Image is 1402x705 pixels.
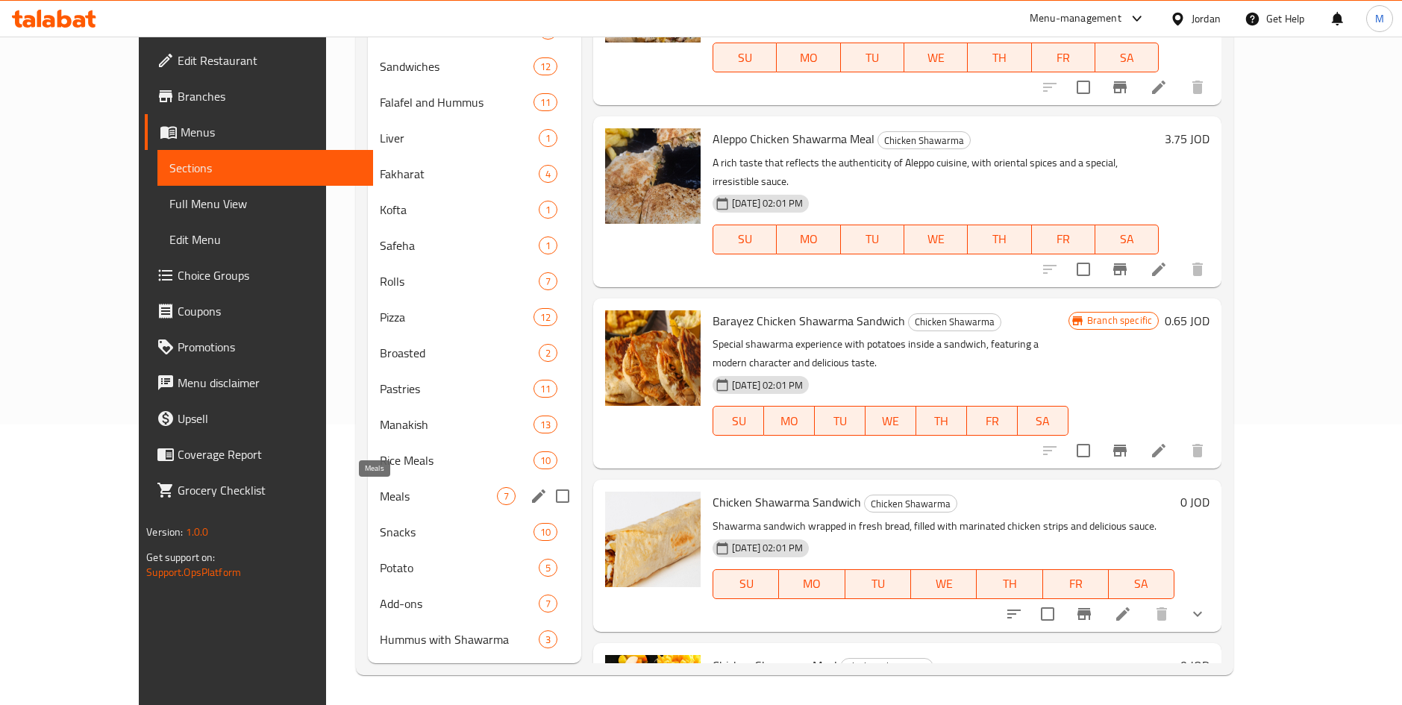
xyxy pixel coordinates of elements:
div: Chicken Shawarma [840,658,933,676]
span: TU [851,573,905,595]
button: WE [911,569,977,599]
span: Add-ons [380,595,539,612]
span: 12 [534,60,557,74]
span: Promotions [178,338,361,356]
h6: 0 JOD [1180,655,1209,676]
h6: 0.65 JOD [1165,310,1209,331]
button: FR [1043,569,1109,599]
span: Menus [181,123,361,141]
span: 2 [539,346,557,360]
div: Chicken Shawarma [864,495,957,513]
div: items [533,451,557,469]
span: Chicken Shawarma Meal [713,654,837,677]
button: edit [528,485,550,507]
span: Aleppo Chicken Shawarma Meal [713,128,874,150]
span: Manakish [380,416,533,433]
span: Select to update [1068,435,1099,466]
span: Kofta [380,201,539,219]
button: WE [866,406,916,436]
div: Fakharat4 [368,156,581,192]
button: MO [777,225,840,254]
h6: 3.75 JOD [1165,128,1209,149]
div: items [533,380,557,398]
p: A rich taste that reflects the authenticity of Aleppo cuisine, with oriental spices and a special... [713,154,1159,191]
span: Fakharat [380,165,539,183]
a: Menus [145,114,373,150]
span: Chicken Shawarma Sandwich [713,491,861,513]
button: FR [1032,225,1095,254]
span: SA [1101,228,1153,250]
span: Snacks [380,523,533,541]
div: Safeha1 [368,228,581,263]
button: MO [777,43,840,72]
a: Edit menu item [1150,442,1168,460]
span: Coupons [178,302,361,320]
img: Barayez Chicken Shawarma Sandwich [605,310,701,406]
a: Edit Menu [157,222,373,257]
span: SU [719,47,771,69]
button: TU [841,225,904,254]
button: sort-choices [996,596,1032,632]
span: Sandwiches [380,57,533,75]
span: SU [719,228,771,250]
div: items [533,308,557,326]
a: Coupons [145,293,373,329]
span: FR [973,410,1012,432]
span: FR [1038,228,1089,250]
a: Edit menu item [1150,78,1168,96]
span: Broasted [380,344,539,362]
div: Menu-management [1030,10,1121,28]
span: SU [719,410,758,432]
div: Chicken Shawarma [908,313,1001,331]
span: 12 [534,310,557,325]
span: Chicken Shawarma [865,495,957,513]
span: Edit Menu [169,231,361,248]
div: items [533,523,557,541]
span: 10 [534,454,557,468]
button: Branch-specific-item [1102,433,1138,469]
span: MO [785,573,839,595]
span: TH [974,47,1025,69]
span: Rice Meals [380,451,533,469]
span: WE [871,410,910,432]
span: Branch specific [1081,313,1158,328]
a: Full Menu View [157,186,373,222]
span: Safeha [380,236,539,254]
div: Pastries11 [368,371,581,407]
div: Potato5 [368,550,581,586]
span: 7 [498,489,515,504]
span: MO [783,47,834,69]
span: Liver [380,129,539,147]
button: WE [904,225,968,254]
button: WE [904,43,968,72]
span: MO [770,410,809,432]
div: Rolls7 [368,263,581,299]
div: Jordan [1192,10,1221,27]
span: Meals [380,487,497,505]
button: Branch-specific-item [1066,596,1102,632]
div: items [539,272,557,290]
span: [DATE] 02:01 PM [726,196,809,210]
button: TU [845,569,911,599]
img: Aleppo Chicken Shawarma Meal [605,128,701,224]
button: TH [968,225,1031,254]
div: Pastries [380,380,533,398]
button: Branch-specific-item [1102,251,1138,287]
div: Pizza [380,308,533,326]
button: Branch-specific-item [1102,69,1138,105]
span: Grocery Checklist [178,481,361,499]
a: Grocery Checklist [145,472,373,508]
span: 1 [539,239,557,253]
a: Edit menu item [1150,260,1168,278]
div: Falafel and Hummus11 [368,84,581,120]
span: 1.0.0 [185,522,208,542]
div: items [539,129,557,147]
span: TU [847,47,898,69]
button: TH [968,43,1031,72]
span: Full Menu View [169,195,361,213]
a: Sections [157,150,373,186]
